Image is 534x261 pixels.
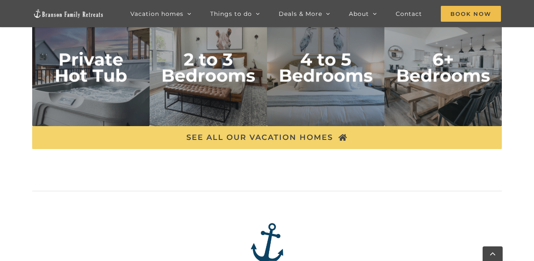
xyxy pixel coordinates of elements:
[186,133,333,142] span: SEE ALL OUR VACATION HOMES
[349,11,369,17] span: About
[267,9,384,126] img: 4 to 5 bedrooms
[441,6,501,22] span: Book Now
[150,9,267,126] img: 2 to 3 bedrooms
[279,11,322,17] span: Deals & More
[130,11,183,17] span: Vacation homes
[384,9,502,126] img: 6 plus bedrooms
[210,11,252,17] span: Things to do
[33,9,104,18] img: Branson Family Retreats Logo
[32,126,502,149] a: SEE ALL OUR VACATION HOMES
[32,9,150,126] img: private hot tub
[396,11,422,17] span: Contact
